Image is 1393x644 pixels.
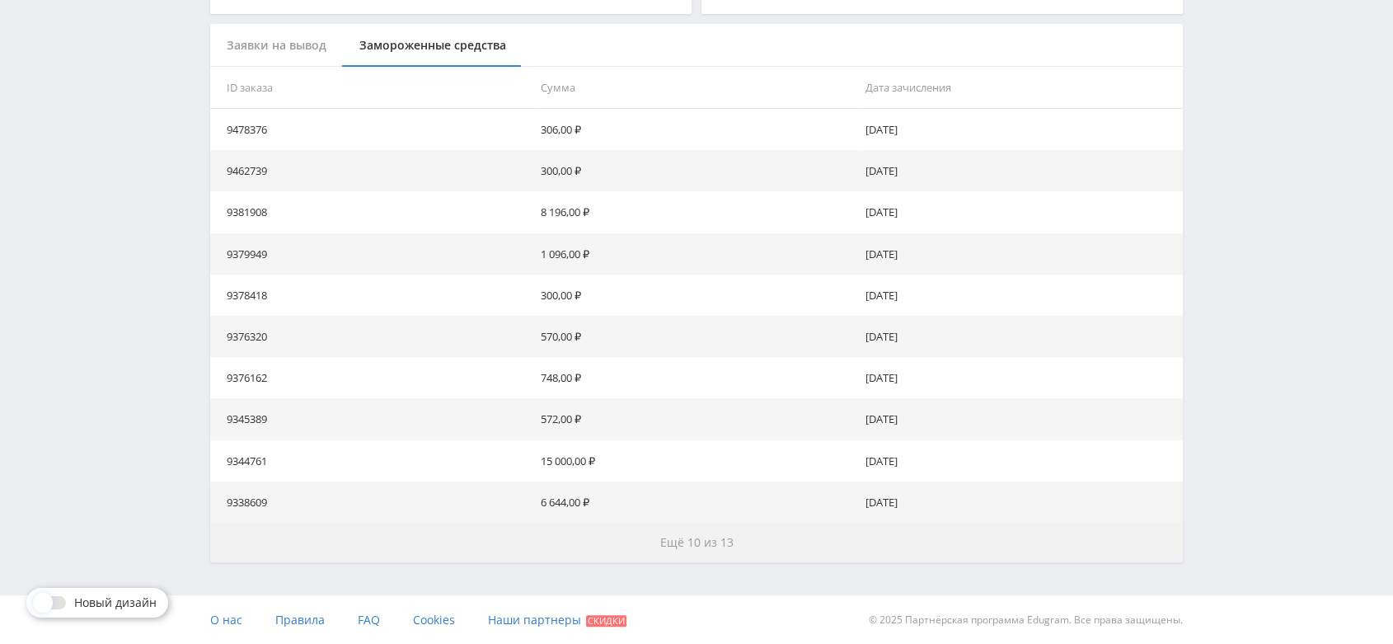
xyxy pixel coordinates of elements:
[859,482,1183,523] td: [DATE]
[413,612,455,628] span: Cookies
[534,233,858,275] td: 1 096,00 ₽
[275,612,325,628] span: Правила
[358,612,380,628] span: FAQ
[534,67,858,109] th: Сумма
[210,67,534,109] th: ID заказа
[859,398,1183,440] td: [DATE]
[859,440,1183,482] td: [DATE]
[859,275,1183,316] td: [DATE]
[534,275,858,316] td: 300,00 ₽
[859,357,1183,398] td: [DATE]
[210,316,534,357] td: 9376320
[859,67,1183,109] th: Дата зачисления
[210,150,534,191] td: 9462739
[534,357,858,398] td: 748,00 ₽
[343,24,523,68] div: Замороженные средства
[859,109,1183,150] td: [DATE]
[210,612,242,628] span: О нас
[534,316,858,357] td: 570,00 ₽
[586,615,626,627] span: Скидки
[210,275,534,316] td: 9378418
[210,482,534,523] td: 9338609
[210,191,534,233] td: 9381908
[534,398,858,440] td: 572,00 ₽
[859,316,1183,357] td: [DATE]
[210,523,1183,562] button: Ещё 10 из 13
[859,191,1183,233] td: [DATE]
[210,233,534,275] td: 9379949
[534,150,858,191] td: 300,00 ₽
[210,357,534,398] td: 9376162
[210,398,534,440] td: 9345389
[534,109,858,150] td: 306,00 ₽
[859,233,1183,275] td: [DATE]
[534,482,858,523] td: 6 644,00 ₽
[74,596,157,609] span: Новый дизайн
[534,440,858,482] td: 15 000,00 ₽
[210,109,534,150] td: 9478376
[210,24,343,68] div: Заявки на вывод
[859,150,1183,191] td: [DATE]
[660,534,734,550] span: Ещё 10 из 13
[488,612,581,628] span: Наши партнеры
[534,191,858,233] td: 8 196,00 ₽
[210,440,534,482] td: 9344761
